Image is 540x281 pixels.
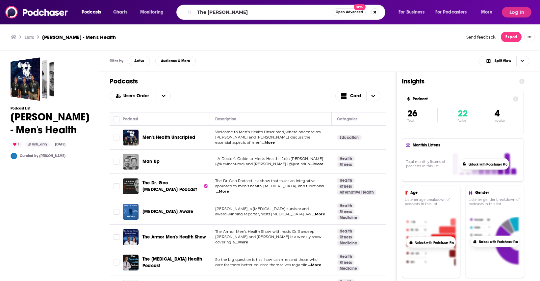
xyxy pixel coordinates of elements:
span: For Business [399,8,424,17]
a: Education [337,135,362,140]
span: Audience & More [161,59,190,63]
span: Toggle select row [114,183,119,189]
button: open menu [157,91,170,101]
span: [MEDICAL_DATA] Aware [142,209,193,214]
button: Unlock with Podchaser Pro [415,240,454,245]
span: [PERSON_NAME], a [MEDICAL_DATA] survivor and [215,206,309,211]
input: Search podcasts, credits, & more... [194,7,333,17]
h4: Monthly Listens [413,143,517,147]
button: Active [129,56,150,66]
a: Man Up [142,158,160,165]
span: Sophia Ruan Gushee - Men's Health [11,57,54,101]
span: So the big question is this: how can men and those who [215,257,318,262]
h4: Gender [475,190,519,195]
span: Toggle select row [114,135,119,140]
img: Prostate Cancer Aware [123,204,139,220]
button: Audience & More [155,56,196,66]
span: - A Doctor's Guide to Men's Health - Join [PERSON_NAME] [215,156,323,161]
h2: Choose List sort [110,91,171,101]
span: The Dr. Geo [MEDICAL_DATA] Podcast [142,180,197,192]
span: Monitoring [140,8,164,17]
span: Podcasts [82,8,101,17]
a: Fitness [337,234,354,240]
h1: Podcasts [110,77,386,85]
h1: Insights [402,77,514,85]
a: Health [337,254,355,259]
span: The Armor Men's Health Show with hosts Dr. Sandeep [215,229,315,234]
div: Search podcasts, credits, & more... [183,5,392,20]
span: Toggle select row [114,209,119,215]
span: Men's Health Unscripted [142,135,195,140]
span: 22 [458,108,468,119]
span: The Armor Men's Health Show [142,234,206,240]
div: Description [215,115,236,123]
span: Charts [113,8,127,17]
button: Show More Button [524,32,535,42]
button: Choose View [335,91,381,101]
img: Man Up [123,154,139,170]
a: Fitness [337,162,354,167]
span: Toggle select row [114,159,119,165]
button: Log In [502,7,531,17]
img: Ronica Cleary [11,153,17,159]
a: Health [337,156,355,161]
img: The Dr. Geo Prostate Podcast [123,178,139,194]
a: Fitness [337,260,354,265]
h4: Listener gender breakdown of podcasts in this list [469,198,521,206]
a: The [MEDICAL_DATA] Health Podcast [142,256,208,269]
a: The Dr. Geo [MEDICAL_DATA] Podcast [142,180,208,193]
div: Categories [337,115,357,123]
a: Men's Health Unscripted [142,134,195,141]
span: care for them better educate themselves regardin [215,263,307,267]
span: Card [350,94,361,98]
span: award-winning reporter, hosts [MEDICAL_DATA] Aw [215,212,311,216]
a: The Armor Men's Health Show [142,234,206,240]
span: Welcome to Men’s Health Unscripted, where pharmacists [215,130,321,134]
span: Man Up [142,159,160,164]
span: ...More [235,240,248,245]
button: open menu [476,7,501,17]
button: Send feedback. [464,34,498,40]
a: Health [337,229,355,234]
span: Toggle select row [114,234,119,240]
button: Choose View [478,56,529,66]
span: ...More [312,212,325,217]
button: open menu [136,7,172,17]
a: The Armor Men's Health Show [123,229,139,245]
div: link_only [25,141,50,147]
img: Podchaser - Follow, Share and Rate Podcasts [5,6,68,18]
p: Active [458,119,468,122]
button: open menu [110,94,157,98]
div: Podcast [123,115,138,123]
h3: [PERSON_NAME] - Men's Health [42,34,116,40]
a: Health [337,178,355,183]
a: Medicine [337,215,360,220]
span: The [MEDICAL_DATA] Health Podcast [142,256,202,268]
button: open menu [394,7,433,17]
span: [PERSON_NAME] and [PERSON_NAME] is a weekly show covering a [215,234,321,244]
h3: Podcast List [11,106,90,110]
span: approach to men's health, [MEDICAL_DATA], and functional [215,184,324,188]
span: For Podcasters [435,8,467,17]
h4: Listener age breakdown of podcasts in this list [405,198,457,206]
a: Fitness [337,184,354,189]
span: New [354,4,366,10]
span: ...More [216,189,229,194]
a: [MEDICAL_DATA] Aware [142,208,193,215]
span: Active [134,59,144,63]
h4: Age [410,190,455,195]
a: Men's Health Unscripted [123,130,139,145]
button: open menu [431,7,476,17]
a: Curated by [PERSON_NAME] [20,154,65,158]
span: [PERSON_NAME] and [PERSON_NAME] discuss the essential aspects of men’ [215,135,310,145]
img: The Prostate Health Podcast [123,255,139,270]
h4: Total monthly listens of podcasts in this list [406,160,450,168]
h3: Lists [24,34,34,40]
button: Unlock with Podchaser Pro [479,240,518,244]
button: open menu [77,7,110,17]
